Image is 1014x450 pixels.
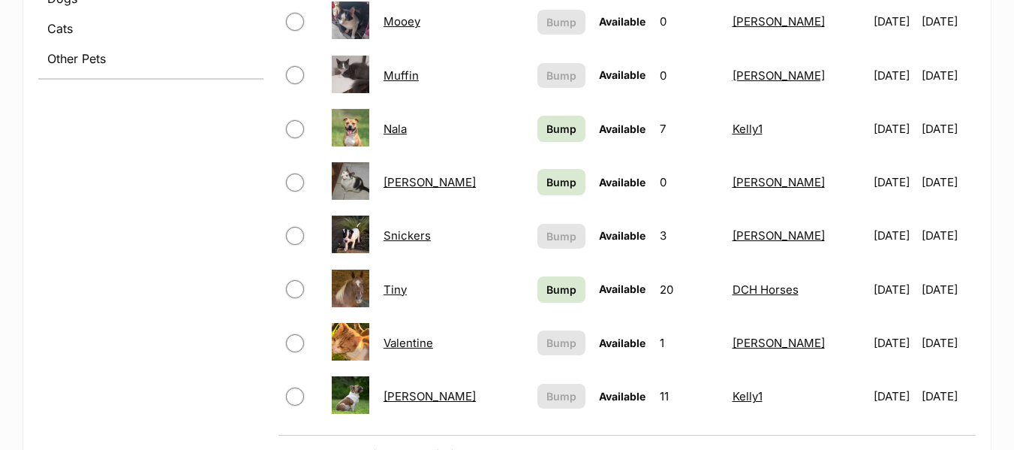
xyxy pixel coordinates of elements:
td: [DATE] [922,370,974,422]
span: Available [599,68,645,81]
a: Bump [537,276,585,303]
td: [DATE] [922,50,974,101]
a: Mooey [384,14,420,29]
span: Available [599,176,645,189]
td: [DATE] [868,317,920,369]
span: Available [599,122,645,135]
a: Snickers [384,228,431,243]
td: [DATE] [868,103,920,155]
a: [PERSON_NAME] [733,228,825,243]
td: 20 [654,264,725,316]
span: Bump [546,174,576,190]
button: Bump [537,384,585,409]
td: 0 [654,156,725,208]
span: Available [599,15,645,28]
img: Nala [332,109,369,146]
a: Other Pets [38,45,263,72]
a: Bump [537,169,585,195]
td: [DATE] [868,370,920,422]
td: 1 [654,317,725,369]
img: Scully [332,162,369,200]
a: Muffin [384,68,419,83]
a: [PERSON_NAME] [384,175,476,189]
button: Bump [537,10,585,35]
img: Tiny [332,270,369,307]
a: [PERSON_NAME] [384,389,476,403]
td: [DATE] [922,210,974,261]
td: [DATE] [868,210,920,261]
a: Cats [38,15,263,42]
a: Bump [537,116,585,142]
td: 11 [654,370,725,422]
a: [PERSON_NAME] [733,336,825,350]
span: Available [599,390,645,403]
a: Valentine [384,336,433,350]
a: [PERSON_NAME] [733,68,825,83]
span: Bump [546,388,576,404]
span: Bump [546,228,576,244]
a: Nala [384,122,407,136]
a: Kelly1 [733,389,763,403]
a: DCH Horses [733,282,799,297]
span: Bump [546,335,576,351]
span: Bump [546,121,576,137]
td: [DATE] [868,264,920,316]
a: Tiny [384,282,407,297]
span: Bump [546,282,576,297]
span: Bump [546,68,576,83]
span: Bump [546,14,576,30]
button: Bump [537,331,585,355]
span: Available [599,229,645,242]
td: 7 [654,103,725,155]
td: [DATE] [922,264,974,316]
a: Kelly1 [733,122,763,136]
button: Bump [537,63,585,88]
td: 3 [654,210,725,261]
td: [DATE] [922,103,974,155]
td: [DATE] [868,156,920,208]
span: Available [599,282,645,295]
td: [DATE] [922,156,974,208]
a: [PERSON_NAME] [733,14,825,29]
td: 0 [654,50,725,101]
span: Available [599,337,645,349]
a: [PERSON_NAME] [733,175,825,189]
td: [DATE] [922,317,974,369]
button: Bump [537,224,585,249]
td: [DATE] [868,50,920,101]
